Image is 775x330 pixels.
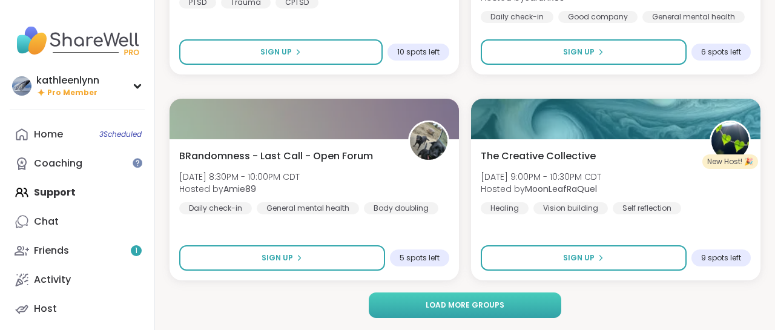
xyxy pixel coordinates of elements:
div: New Host! 🎉 [702,154,758,169]
div: Coaching [34,157,82,170]
span: Load more groups [426,300,504,311]
span: [DATE] 8:30PM - 10:00PM CDT [179,171,300,183]
span: 6 spots left [701,47,741,57]
div: Friends [34,244,69,257]
div: General mental health [642,11,745,23]
div: Good company [558,11,638,23]
div: Host [34,302,57,315]
img: ShareWell Nav Logo [10,19,145,62]
span: 9 spots left [701,253,741,263]
button: Load more groups [369,292,561,318]
a: Friends1 [10,236,145,265]
a: Chat [10,207,145,236]
a: Home3Scheduled [10,120,145,149]
span: 5 spots left [400,253,440,263]
span: The Creative Collective [481,149,596,163]
span: 1 [135,246,137,256]
div: Daily check-in [481,11,553,23]
span: 3 Scheduled [99,130,142,139]
div: Activity [34,273,71,286]
span: Sign Up [260,47,292,58]
span: Sign Up [563,47,595,58]
button: Sign Up [179,245,385,271]
a: Activity [10,265,145,294]
div: General mental health [257,202,359,214]
span: Hosted by [481,183,601,195]
div: Daily check-in [179,202,252,214]
span: Sign Up [563,252,595,263]
a: Host [10,294,145,323]
img: MoonLeafRaQuel [711,122,749,160]
div: Healing [481,202,529,214]
a: Coaching [10,149,145,178]
span: [DATE] 9:00PM - 10:30PM CDT [481,171,601,183]
button: Sign Up [481,245,687,271]
b: MoonLeafRaQuel [525,183,597,195]
div: Home [34,128,63,141]
span: Hosted by [179,183,300,195]
span: Sign Up [262,252,293,263]
button: Sign Up [481,39,687,65]
img: kathleenlynn [12,76,31,96]
b: Amie89 [223,183,256,195]
button: Sign Up [179,39,383,65]
span: Pro Member [47,88,97,98]
div: Vision building [533,202,608,214]
div: Self reflection [613,202,681,214]
iframe: Spotlight [133,158,142,168]
img: Amie89 [410,122,447,160]
div: kathleenlynn [36,74,99,87]
div: Chat [34,215,59,228]
span: 10 spots left [397,47,440,57]
span: BRandomness - Last Call - Open Forum [179,149,373,163]
div: Body doubling [364,202,438,214]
